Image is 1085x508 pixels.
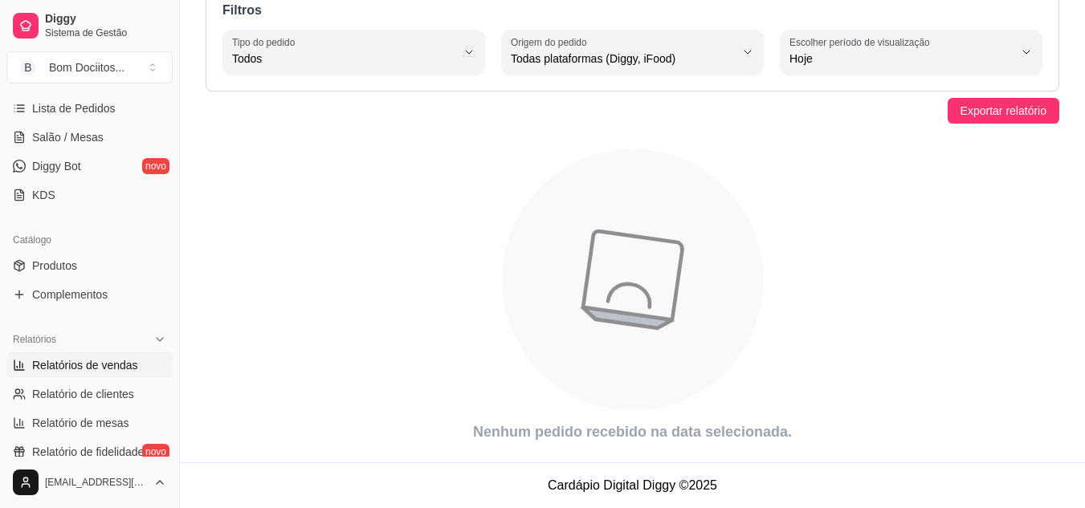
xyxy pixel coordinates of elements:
label: Tipo do pedido [232,35,300,49]
a: DiggySistema de Gestão [6,6,173,45]
a: KDS [6,182,173,208]
a: Complementos [6,282,173,307]
span: [EMAIL_ADDRESS][DOMAIN_NAME] [45,476,147,489]
a: Produtos [6,253,173,278]
span: Sistema de Gestão [45,26,166,39]
label: Escolher período de visualização [789,35,935,49]
article: Nenhum pedido recebido na data selecionada. [206,421,1059,443]
button: Select a team [6,51,173,83]
a: Relatório de clientes [6,381,173,407]
span: Relatórios de vendas [32,357,138,373]
span: Todos [232,51,456,67]
span: Diggy [45,12,166,26]
span: Lista de Pedidos [32,100,116,116]
span: Complementos [32,287,108,303]
div: Catálogo [6,227,173,253]
span: B [20,59,36,75]
span: Todas plataformas (Diggy, iFood) [511,51,735,67]
footer: Cardápio Digital Diggy © 2025 [180,462,1085,508]
button: Tipo do pedidoTodos [222,30,485,75]
a: Salão / Mesas [6,124,173,150]
div: animation [206,140,1059,421]
span: Hoje [789,51,1014,67]
a: Relatório de fidelidadenovo [6,439,173,465]
a: Lista de Pedidos [6,96,173,121]
label: Origem do pedido [511,35,592,49]
a: Diggy Botnovo [6,153,173,179]
span: Relatório de clientes [32,386,134,402]
span: Relatório de fidelidade [32,444,144,460]
button: Escolher período de visualizaçãoHoje [780,30,1042,75]
button: Origem do pedidoTodas plataformas (Diggy, iFood) [501,30,764,75]
a: Relatórios de vendas [6,352,173,378]
span: KDS [32,187,55,203]
button: [EMAIL_ADDRESS][DOMAIN_NAME] [6,463,173,502]
span: Exportar relatório [961,102,1046,120]
p: Filtros [222,1,1042,20]
button: Exportar relatório [948,98,1059,124]
div: Bom Dociitos ... [49,59,124,75]
a: Relatório de mesas [6,410,173,436]
span: Produtos [32,258,77,274]
span: Relatórios [13,333,56,346]
span: Diggy Bot [32,158,81,174]
span: Salão / Mesas [32,129,104,145]
span: Relatório de mesas [32,415,129,431]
